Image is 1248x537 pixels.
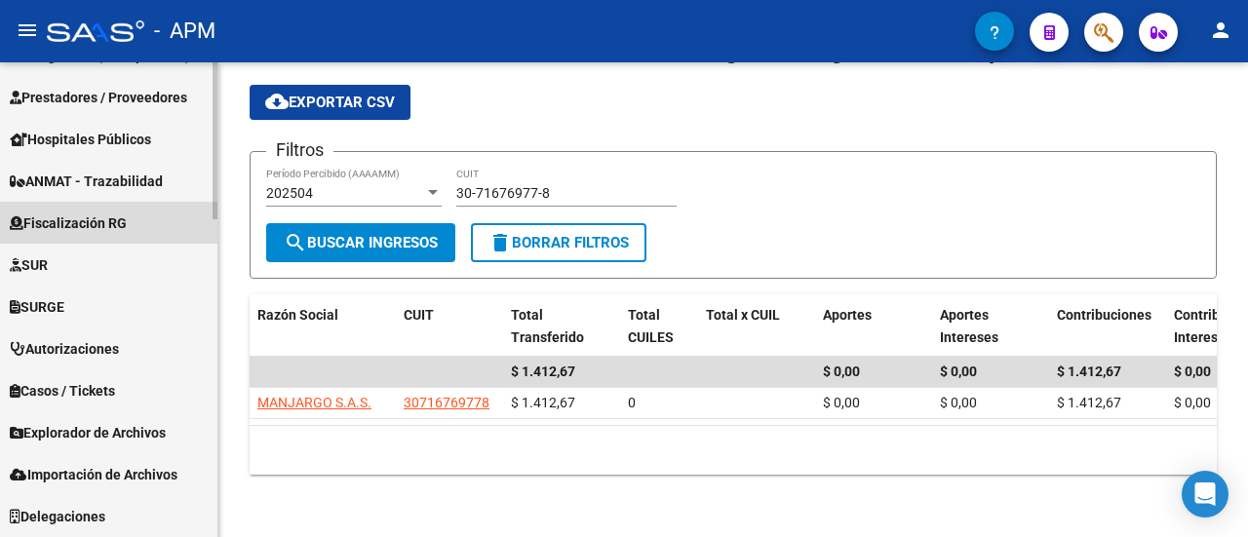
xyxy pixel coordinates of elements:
span: 30716769778 [404,395,489,410]
datatable-header-cell: CUIT [396,294,503,359]
span: $ 1.412,67 [511,395,575,410]
span: Aportes [823,307,872,323]
span: - APM [154,10,215,53]
span: Explorador de Archivos [10,422,166,443]
datatable-header-cell: Aportes [815,294,932,359]
mat-icon: cloud_download [265,90,289,113]
span: 202504 [266,185,313,201]
button: Borrar Filtros [471,223,646,262]
span: Exportar CSV [265,94,395,111]
span: Aportes Intereses [940,307,998,345]
span: $ 0,00 [940,364,977,379]
span: Fiscalización RG [10,212,127,234]
span: ANMAT - Trazabilidad [10,171,163,192]
button: Buscar Ingresos [266,223,455,262]
span: Total x CUIL [706,307,780,323]
span: Total Transferido [511,307,584,345]
datatable-header-cell: Aportes Intereses [932,294,1049,359]
mat-icon: search [284,231,307,254]
span: $ 1.412,67 [1057,364,1121,379]
datatable-header-cell: Contribuciones [1049,294,1166,359]
span: 0 [628,395,636,410]
span: $ 1.412,67 [511,364,575,379]
span: Total CUILES [628,307,674,345]
span: Prestadores / Proveedores [10,87,187,108]
span: $ 0,00 [1174,395,1211,410]
span: SUR [10,254,48,276]
span: Razón Social [257,307,338,323]
datatable-header-cell: Razón Social [250,294,396,359]
span: Casos / Tickets [10,380,115,402]
span: Delegaciones [10,506,105,527]
span: Importación de Archivos [10,464,177,485]
span: CUIT [404,307,434,323]
span: SURGE [10,296,64,318]
span: Hospitales Públicos [10,129,151,150]
span: MANJARGO S.A.S. [257,395,371,410]
datatable-header-cell: Total Transferido [503,294,620,359]
span: $ 0,00 [823,395,860,410]
div: Open Intercom Messenger [1182,471,1228,518]
h3: Filtros [266,136,333,164]
datatable-header-cell: Total CUILES [620,294,698,359]
span: Buscar Ingresos [284,234,438,251]
mat-icon: delete [488,231,512,254]
span: $ 0,00 [1174,364,1211,379]
mat-icon: menu [16,19,39,42]
span: $ 1.412,67 [1057,395,1121,410]
span: $ 0,00 [940,395,977,410]
datatable-header-cell: Total x CUIL [698,294,815,359]
span: Autorizaciones [10,338,119,360]
mat-icon: person [1209,19,1232,42]
span: $ 0,00 [823,364,860,379]
span: Borrar Filtros [488,234,629,251]
span: Contribuciones [1057,307,1151,323]
button: Exportar CSV [250,85,410,120]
